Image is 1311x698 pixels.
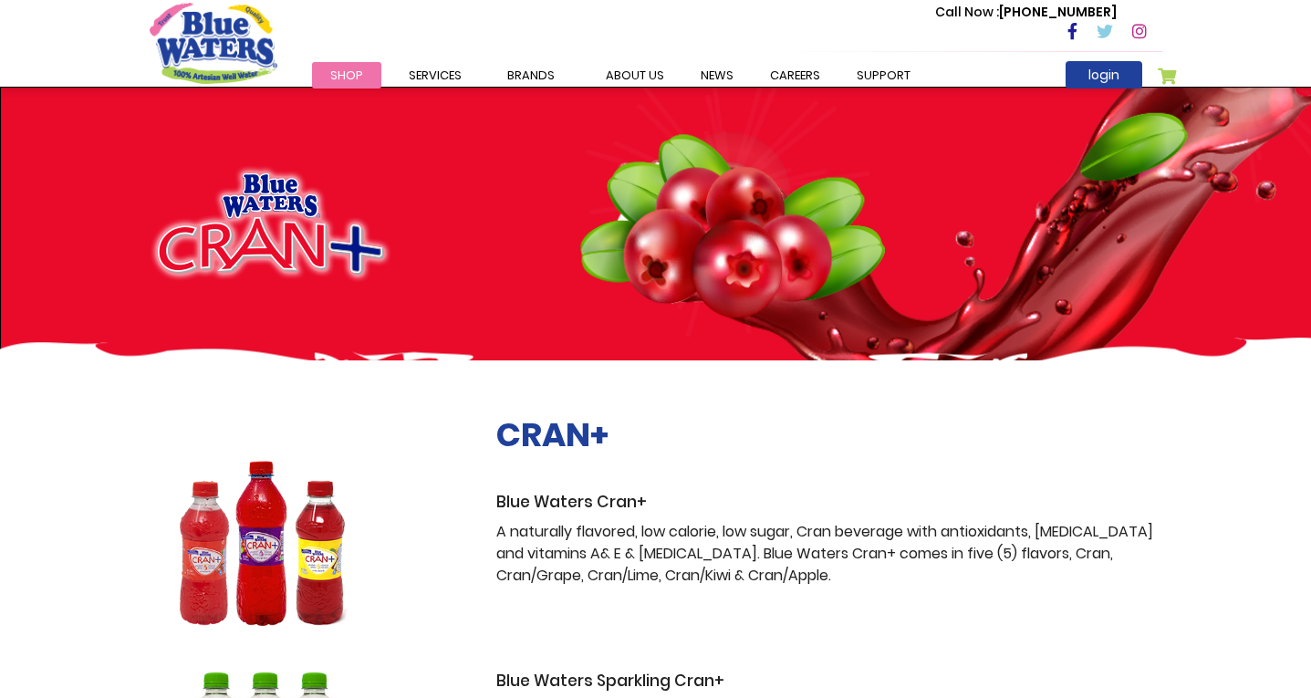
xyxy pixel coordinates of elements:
span: Services [409,67,462,84]
h2: CRAN+ [496,415,1162,454]
p: [PHONE_NUMBER] [935,3,1117,22]
span: Brands [507,67,555,84]
a: Brands [489,62,573,89]
a: store logo [150,3,277,83]
span: Shop [330,67,363,84]
a: about us [588,62,682,89]
a: Services [390,62,480,89]
a: login [1066,61,1142,89]
a: News [682,62,752,89]
p: A naturally flavored, low calorie, low sugar, Cran beverage with antioxidants, [MEDICAL_DATA] and... [496,521,1162,587]
h3: Blue Waters Cran+ [496,493,1162,512]
a: Shop [312,62,381,89]
span: Call Now : [935,3,999,21]
h3: Blue Waters Sparkling Cran+ [496,672,1162,691]
a: support [838,62,929,89]
a: careers [752,62,838,89]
